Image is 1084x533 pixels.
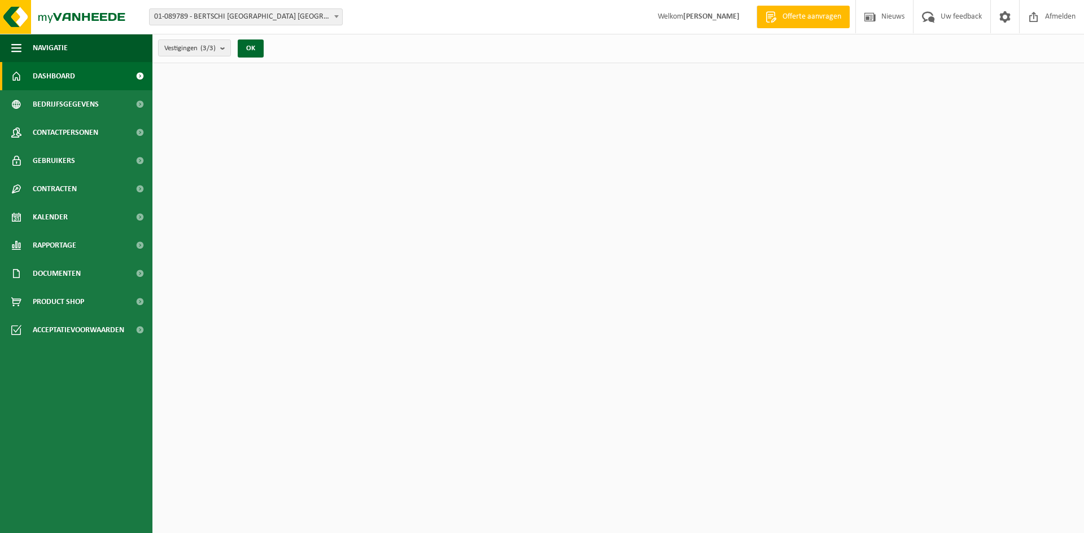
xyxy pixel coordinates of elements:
span: Bedrijfsgegevens [33,90,99,118]
span: Kalender [33,203,68,231]
span: Contactpersonen [33,118,98,147]
span: Product Shop [33,288,84,316]
span: Documenten [33,259,81,288]
span: 01-089789 - BERTSCHI BELGIUM NV - ANTWERPEN [149,8,343,25]
span: 01-089789 - BERTSCHI BELGIUM NV - ANTWERPEN [150,9,342,25]
button: Vestigingen(3/3) [158,39,231,56]
span: Dashboard [33,62,75,90]
span: Offerte aanvragen [780,11,844,23]
button: OK [238,39,264,58]
span: Gebruikers [33,147,75,175]
count: (3/3) [200,45,216,52]
span: Contracten [33,175,77,203]
strong: [PERSON_NAME] [683,12,740,21]
span: Navigatie [33,34,68,62]
span: Vestigingen [164,40,216,57]
span: Acceptatievoorwaarden [33,316,124,344]
span: Rapportage [33,231,76,259]
a: Offerte aanvragen [757,6,850,28]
